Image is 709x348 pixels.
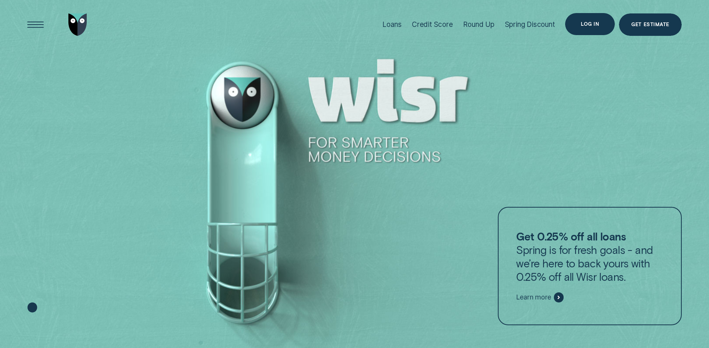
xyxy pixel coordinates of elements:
div: Round Up [463,20,494,29]
div: Spring Discount [505,20,555,29]
a: Get 0.25% off all loansSpring is for fresh goals - and we’re here to back yours with 0.25% off al... [498,207,682,325]
strong: Get 0.25% off all loans [516,230,626,243]
a: Get Estimate [619,13,682,36]
div: Credit Score [412,20,453,29]
button: Open Menu [24,13,47,36]
div: Loans [382,20,401,29]
p: Spring is for fresh goals - and we’re here to back yours with 0.25% off all Wisr loans. [516,230,663,283]
button: Log in [565,13,615,35]
img: Wisr [68,13,87,36]
div: Log in [581,22,599,27]
span: Learn more [516,293,551,301]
